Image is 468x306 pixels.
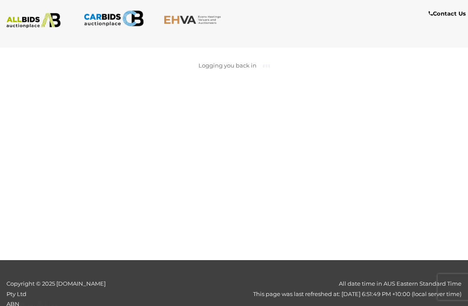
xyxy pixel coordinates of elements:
[84,9,144,28] img: CARBIDS.com.au
[164,15,224,24] img: EHVA.com.au
[117,279,468,299] div: All date time in AUS Eastern Standard Time This page was last refreshed at: [DATE] 6:51:49 PM +10...
[429,9,468,19] a: Contact Us
[263,64,270,68] img: small-loading.gif
[3,13,64,28] img: ALLBIDS.com.au
[429,10,466,17] b: Contact Us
